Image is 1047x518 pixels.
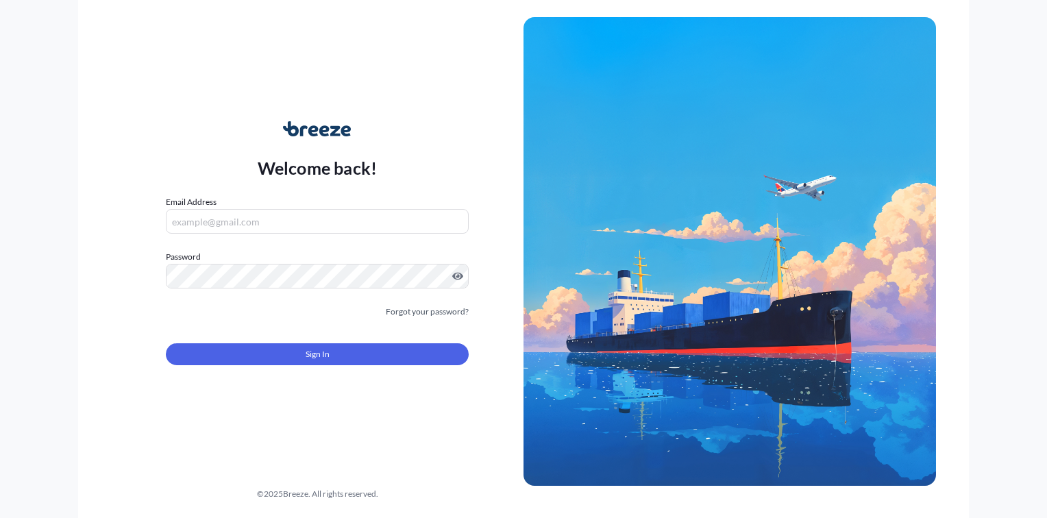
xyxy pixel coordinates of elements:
[258,157,378,179] p: Welcome back!
[166,250,469,264] label: Password
[166,209,469,234] input: example@gmail.com
[111,487,523,501] div: © 2025 Breeze. All rights reserved.
[452,271,463,282] button: Show password
[523,17,936,486] img: Ship illustration
[306,347,330,361] span: Sign In
[166,343,469,365] button: Sign In
[166,195,217,209] label: Email Address
[386,305,469,319] a: Forgot your password?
